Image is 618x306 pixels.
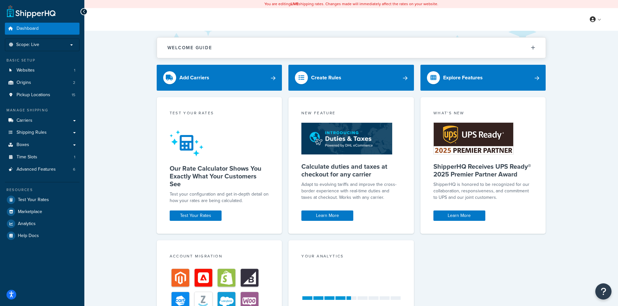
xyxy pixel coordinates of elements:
li: Time Slots [5,151,79,163]
span: Websites [17,68,35,73]
a: Create Rules [288,65,414,91]
span: Shipping Rules [17,130,47,135]
a: Marketplace [5,206,79,218]
a: Boxes [5,139,79,151]
li: Pickup Locations [5,89,79,101]
span: Dashboard [17,26,39,31]
span: 1 [74,154,75,160]
span: Time Slots [17,154,37,160]
div: Create Rules [311,73,341,82]
div: Manage Shipping [5,108,79,113]
a: Test Your Rates [5,194,79,206]
p: ShipperHQ is honored to be recognized for our collaboration, responsiveness, and commitment to UP... [433,181,533,201]
div: Add Carriers [179,73,209,82]
button: Welcome Guide [157,38,546,58]
p: Adapt to evolving tariffs and improve the cross-border experience with real-time duties and taxes... [301,181,401,201]
h5: ShipperHQ Receives UPS Ready® 2025 Premier Partner Award [433,163,533,178]
div: Resources [5,187,79,193]
div: Test your configuration and get in-depth detail on how your rates are being calculated. [170,191,269,204]
li: Origins [5,77,79,89]
button: Open Resource Center [595,283,612,300]
div: Basic Setup [5,58,79,63]
span: Origins [17,80,31,85]
a: Dashboard [5,23,79,35]
a: Learn More [301,210,353,221]
a: Analytics [5,218,79,230]
b: LIVE [291,1,298,7]
div: Test your rates [170,110,269,118]
span: Marketplace [18,209,42,215]
a: Help Docs [5,230,79,242]
a: Test Your Rates [170,210,222,221]
span: Advanced Features [17,167,56,172]
a: Pickup Locations15 [5,89,79,101]
div: What's New [433,110,533,118]
span: 2 [73,80,75,85]
h5: Our Rate Calculator Shows You Exactly What Your Customers See [170,164,269,188]
a: Explore Features [420,65,546,91]
span: 6 [73,167,75,172]
span: Analytics [18,221,36,227]
a: Websites1 [5,64,79,76]
a: Carriers [5,115,79,127]
a: Time Slots1 [5,151,79,163]
li: Advanced Features [5,164,79,176]
a: Add Carriers [157,65,282,91]
li: Websites [5,64,79,76]
div: Explore Features [443,73,483,82]
span: Pickup Locations [17,92,50,98]
a: Shipping Rules [5,127,79,139]
a: Origins2 [5,77,79,89]
a: Advanced Features6 [5,164,79,176]
div: New Feature [301,110,401,118]
div: Your Analytics [301,253,401,261]
h5: Calculate duties and taxes at checkout for any carrier [301,163,401,178]
span: Test Your Rates [18,197,49,203]
span: Carriers [17,118,32,123]
span: 1 [74,68,75,73]
h2: Welcome Guide [167,45,212,50]
a: Learn More [433,210,485,221]
span: Boxes [17,142,29,148]
span: 15 [72,92,75,98]
span: Help Docs [18,233,39,239]
span: Scope: Live [16,42,39,48]
div: Account Migration [170,253,269,261]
